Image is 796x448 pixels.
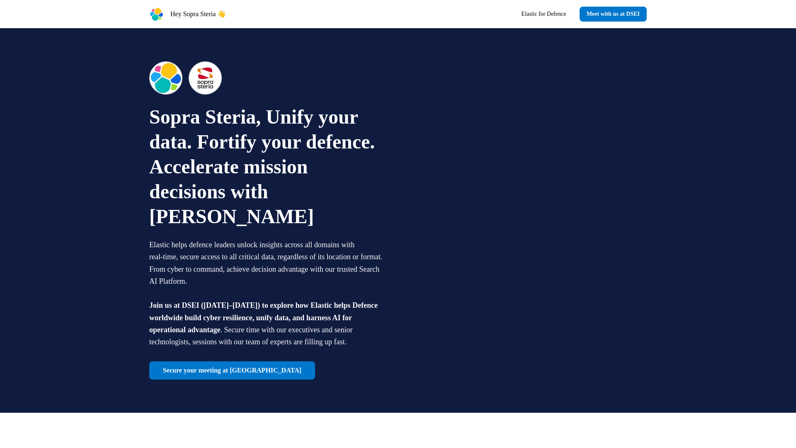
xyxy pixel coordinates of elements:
[149,105,386,229] p: Sopra Steria, Unify your data. Fortify your defence. Accelerate mission decisions with [PERSON_NAME]
[170,9,226,19] p: Hey Sopra Steria 👋
[149,253,382,285] span: real-time, secure access to all critical data, regardless of its location or format. From cyber t...
[149,361,315,380] a: Secure your meeting at [GEOGRAPHIC_DATA]
[149,241,354,249] span: Elastic helps defence leaders unlock insights across all domains with
[515,7,573,22] a: Elastic for Defence
[149,326,352,346] span: . Secure time with our executives and senior technologists, sessions with our team of experts are...
[580,7,647,22] a: Meet with us at DSEI
[149,301,378,334] span: Join us at DSEI ([DATE]–[DATE]) to explore how Elastic helps Defence worldwide build cyber resili...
